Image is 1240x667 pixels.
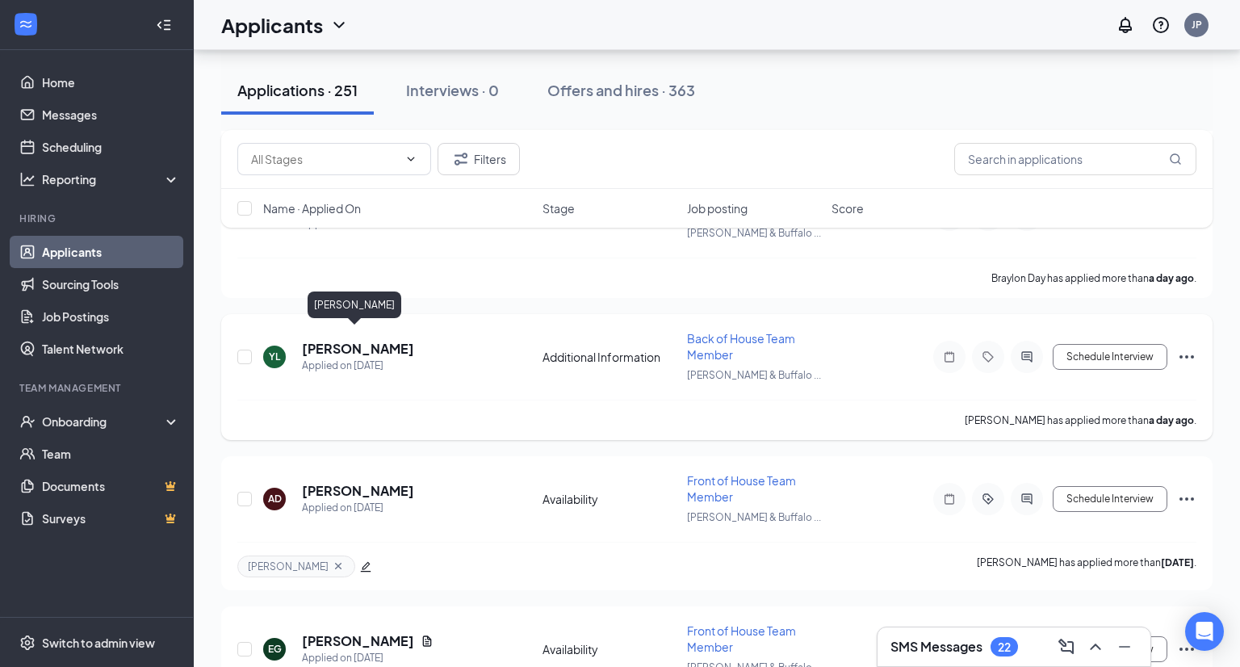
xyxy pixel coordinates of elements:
[1053,344,1167,370] button: Schedule Interview
[542,349,677,365] div: Additional Information
[42,236,180,268] a: Applicants
[19,413,36,430] svg: UserCheck
[978,493,998,505] svg: ActiveTag
[42,413,166,430] div: Onboarding
[1192,18,1202,31] div: JP
[421,635,434,648] svg: Document
[406,80,499,100] div: Interviews · 0
[451,149,471,169] svg: Filter
[547,80,695,100] div: Offers and hires · 363
[248,560,329,573] span: [PERSON_NAME]
[18,16,34,32] svg: WorkstreamLogo
[302,358,414,374] div: Applied on [DATE]
[832,200,864,216] span: Score
[940,493,959,505] svg: Note
[42,438,180,470] a: Team
[42,99,180,131] a: Messages
[542,200,575,216] span: Stage
[329,15,349,35] svg: ChevronDown
[542,491,677,507] div: Availability
[940,350,959,363] svg: Note
[1017,493,1037,505] svg: ActiveChat
[978,350,998,363] svg: Tag
[404,153,417,166] svg: ChevronDown
[237,80,358,100] div: Applications · 251
[1017,350,1037,363] svg: ActiveChat
[965,413,1196,427] p: [PERSON_NAME] has applied more than .
[1149,414,1194,426] b: a day ago
[42,333,180,365] a: Talent Network
[360,561,371,573] span: edit
[1083,634,1108,660] button: ChevronUp
[1151,15,1171,35] svg: QuestionInfo
[42,268,180,300] a: Sourcing Tools
[1177,489,1196,509] svg: Ellipses
[890,638,982,656] h3: SMS Messages
[302,632,414,650] h5: [PERSON_NAME]
[1054,634,1079,660] button: ComposeMessage
[687,331,795,362] span: Back of House Team Member
[156,17,172,33] svg: Collapse
[998,640,1011,654] div: 22
[268,492,282,505] div: AD
[19,635,36,651] svg: Settings
[251,150,398,168] input: All Stages
[1169,153,1182,166] svg: MagnifyingGlass
[302,650,434,666] div: Applied on [DATE]
[1115,637,1134,657] svg: Minimize
[1116,15,1135,35] svg: Notifications
[268,642,282,656] div: EG
[332,560,345,573] svg: Cross
[19,171,36,187] svg: Analysis
[991,271,1196,285] p: Braylon Day has applied more than .
[42,171,181,187] div: Reporting
[302,500,414,516] div: Applied on [DATE]
[221,11,323,39] h1: Applicants
[42,300,180,333] a: Job Postings
[1177,640,1196,659] svg: Ellipses
[1112,634,1137,660] button: Minimize
[42,502,180,535] a: SurveysCrown
[954,143,1196,175] input: Search in applications
[977,556,1196,577] p: [PERSON_NAME] has applied more than .
[687,369,821,381] span: [PERSON_NAME] & Buffalo ...
[687,200,748,216] span: Job posting
[1177,347,1196,367] svg: Ellipses
[1149,272,1194,284] b: a day ago
[687,511,821,523] span: [PERSON_NAME] & Buffalo ...
[1161,556,1194,568] b: [DATE]
[263,200,361,216] span: Name · Applied On
[438,143,520,175] button: Filter Filters
[1185,612,1224,651] div: Open Intercom Messenger
[542,641,677,657] div: Availability
[1053,486,1167,512] button: Schedule Interview
[1057,637,1076,657] svg: ComposeMessage
[42,131,180,163] a: Scheduling
[269,350,280,363] div: YL
[19,212,177,225] div: Hiring
[42,635,155,651] div: Switch to admin view
[302,482,414,500] h5: [PERSON_NAME]
[687,473,796,504] span: Front of House Team Member
[1086,637,1105,657] svg: ChevronUp
[308,292,401,318] div: [PERSON_NAME]
[19,381,177,395] div: Team Management
[687,623,796,654] span: Front of House Team Member
[42,66,180,99] a: Home
[302,340,414,358] h5: [PERSON_NAME]
[42,470,180,502] a: DocumentsCrown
